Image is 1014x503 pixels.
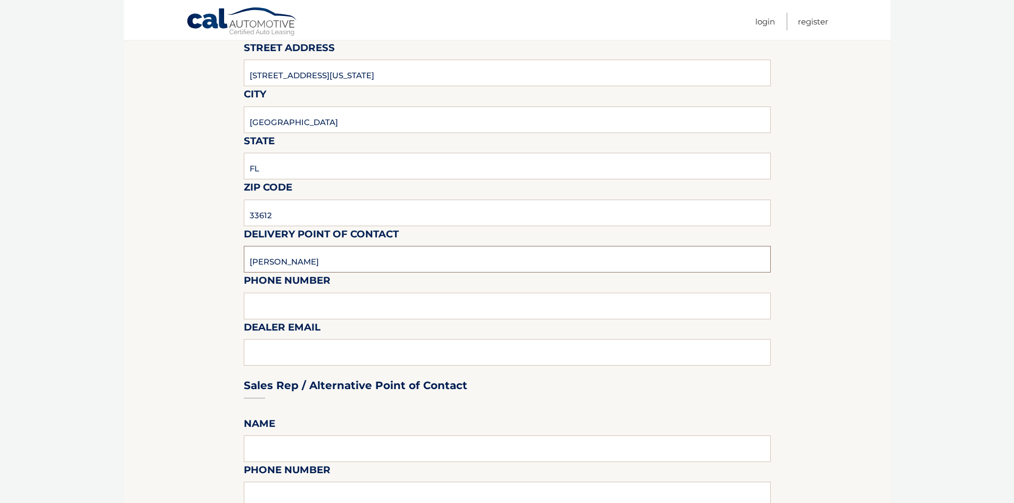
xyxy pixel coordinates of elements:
[244,133,275,153] label: State
[244,462,331,482] label: Phone Number
[798,13,828,30] a: Register
[244,379,467,392] h3: Sales Rep / Alternative Point of Contact
[244,40,335,60] label: Street Address
[755,13,775,30] a: Login
[244,226,399,246] label: Delivery Point of Contact
[244,86,266,106] label: City
[244,319,320,339] label: Dealer Email
[186,7,298,38] a: Cal Automotive
[244,179,292,199] label: Zip Code
[244,273,331,292] label: Phone Number
[244,416,275,435] label: Name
